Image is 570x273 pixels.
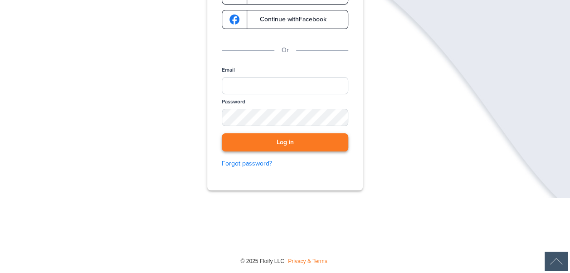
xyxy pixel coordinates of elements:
span: © 2025 Floify LLC [240,258,284,264]
a: google-logoContinue withFacebook [222,10,348,29]
div: Scroll Back to Top [545,252,568,271]
img: google-logo [229,15,239,24]
label: Password [222,98,245,106]
label: Email [222,66,235,74]
a: Privacy & Terms [288,258,327,264]
a: Forgot password? [222,159,348,169]
span: Continue with Facebook [251,16,326,23]
p: Or [282,45,289,55]
input: Password [222,109,348,126]
button: Log in [222,133,348,152]
input: Email [222,77,348,94]
img: Back to Top [545,252,568,271]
